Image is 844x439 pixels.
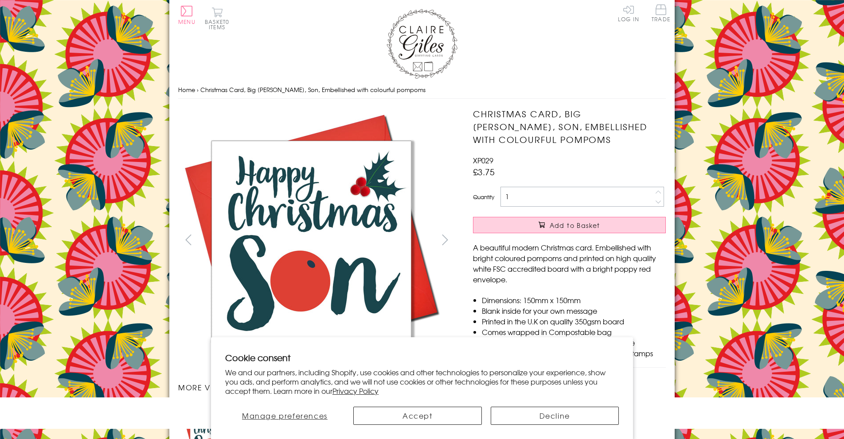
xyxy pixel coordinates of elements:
button: prev [178,230,198,250]
span: Christmas Card, Big [PERSON_NAME], Son, Embellished with colourful pompoms [200,85,426,94]
span: Add to Basket [550,221,600,230]
span: XP029 [473,155,493,166]
h1: Christmas Card, Big [PERSON_NAME], Son, Embellished with colourful pompoms [473,108,666,146]
p: A beautiful modern Christmas card. Embellished with bright coloured pompoms and printed on high q... [473,242,666,285]
button: Accept [353,407,482,425]
nav: breadcrumbs [178,81,666,99]
span: £3.75 [473,166,495,178]
img: Christmas Card, Big Berry, Son, Embellished with colourful pompoms [455,108,721,373]
img: Claire Giles Greetings Cards [387,9,457,79]
li: Blank inside for your own message [482,305,666,316]
h3: More views [178,382,455,393]
span: › [197,85,199,94]
span: Trade [652,4,670,22]
button: Menu [178,6,195,24]
label: Quantity [473,193,494,201]
img: Christmas Card, Big Berry, Son, Embellished with colourful pompoms [178,108,444,373]
button: next [435,230,455,250]
li: Dimensions: 150mm x 150mm [482,295,666,305]
a: Trade [652,4,670,23]
a: Home [178,85,195,94]
button: Decline [491,407,619,425]
p: We and our partners, including Shopify, use cookies and other technologies to personalize your ex... [225,368,619,395]
span: Menu [178,18,195,26]
span: 0 items [209,18,229,31]
li: Printed in the U.K on quality 350gsm board [482,316,666,327]
button: Add to Basket [473,217,666,233]
button: Basket0 items [205,7,229,30]
a: Privacy Policy [332,385,379,396]
h2: Cookie consent [225,351,619,364]
li: Comes wrapped in Compostable bag [482,327,666,337]
button: Manage preferences [225,407,344,425]
span: Manage preferences [242,410,328,421]
a: Log In [618,4,639,22]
